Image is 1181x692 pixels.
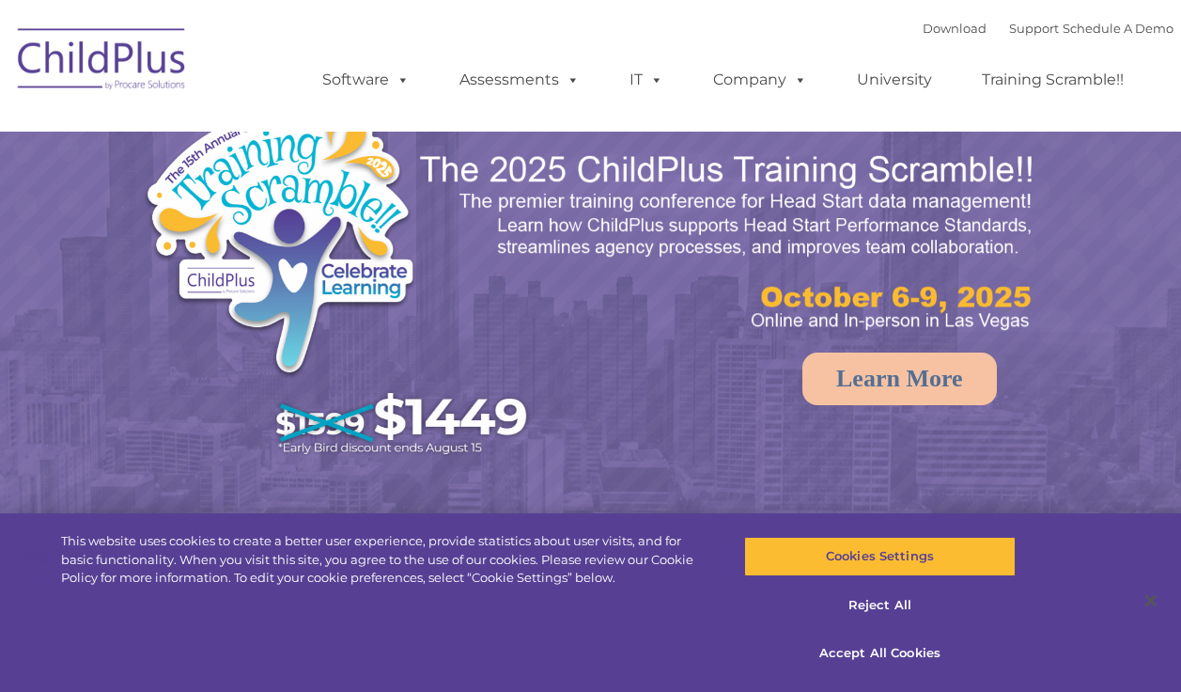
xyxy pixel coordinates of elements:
[611,61,682,99] a: IT
[744,634,1016,673] button: Accept All Cookies
[744,586,1016,625] button: Reject All
[441,61,598,99] a: Assessments
[1009,21,1059,36] a: Support
[8,15,196,109] img: ChildPlus by Procare Solutions
[838,61,951,99] a: University
[61,532,708,588] div: This website uses cookies to create a better user experience, provide statistics about user visit...
[923,21,1173,36] font: |
[744,537,1016,576] button: Cookies Settings
[303,61,428,99] a: Software
[1063,21,1173,36] a: Schedule A Demo
[1130,580,1172,621] button: Close
[694,61,826,99] a: Company
[923,21,987,36] a: Download
[802,353,997,405] a: Learn More
[963,61,1142,99] a: Training Scramble!!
